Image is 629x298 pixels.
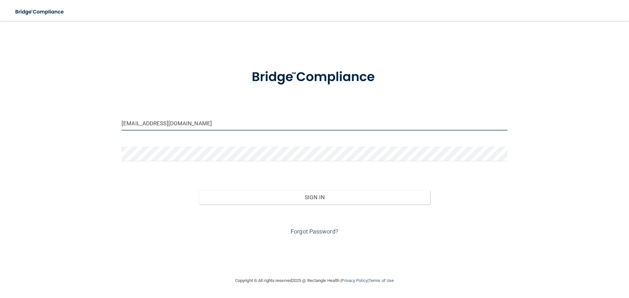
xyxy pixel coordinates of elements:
[341,278,367,283] a: Privacy Policy
[199,190,430,204] button: Sign In
[10,5,70,19] img: bridge_compliance_login_screen.278c3ca4.svg
[238,60,391,94] img: bridge_compliance_login_screen.278c3ca4.svg
[122,116,507,131] input: Email
[369,278,394,283] a: Terms of Use
[195,270,434,291] div: Copyright © All rights reserved 2025 @ Rectangle Health | |
[291,228,338,235] a: Forgot Password?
